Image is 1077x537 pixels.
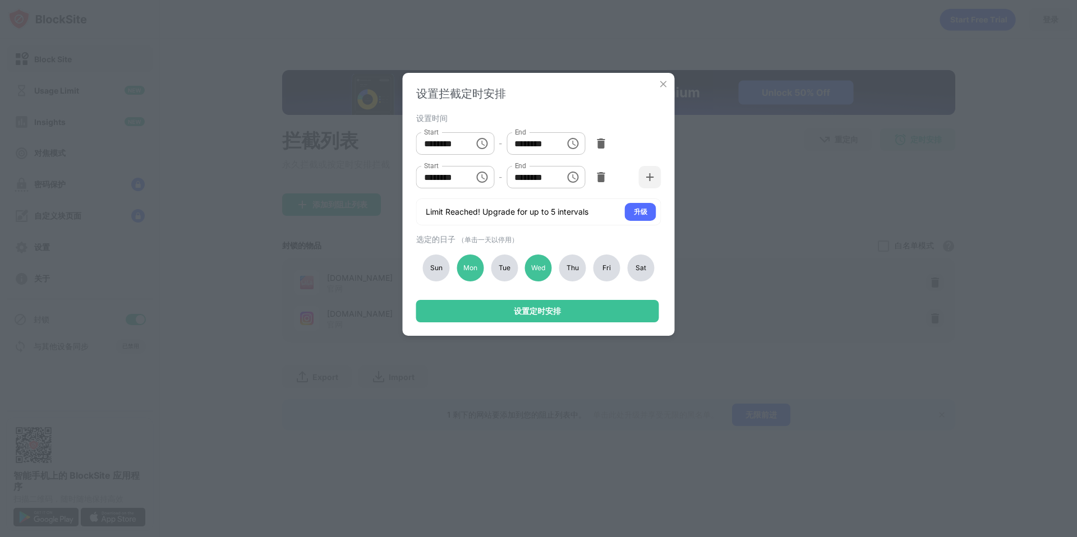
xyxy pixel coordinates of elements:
[525,254,552,281] div: Wed
[416,86,661,101] div: 设置拦截定时安排
[424,127,439,137] label: Start
[514,307,561,316] div: 设置定时安排
[514,127,526,137] label: End
[561,132,584,155] button: Choose time, selected time is 12:30 PM
[561,166,584,188] button: Choose time, selected time is 6:00 PM
[627,254,654,281] div: Sat
[471,166,493,188] button: Choose time, selected time is 2:30 PM
[514,161,526,170] label: End
[416,234,659,245] div: 选定的日子
[499,171,502,183] div: -
[658,78,669,90] img: x-button.svg
[499,137,502,150] div: -
[424,161,439,170] label: Start
[634,206,647,217] div: 升级
[457,254,484,281] div: Mon
[593,254,620,281] div: Fri
[423,254,450,281] div: Sun
[491,254,518,281] div: Tue
[471,132,493,155] button: Choose time, selected time is 9:39 AM
[416,113,659,122] div: 设置时间
[559,254,586,281] div: Thu
[458,235,518,244] span: （单击一天以停用）
[426,206,588,217] div: Limit Reached! Upgrade for up to 5 intervals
